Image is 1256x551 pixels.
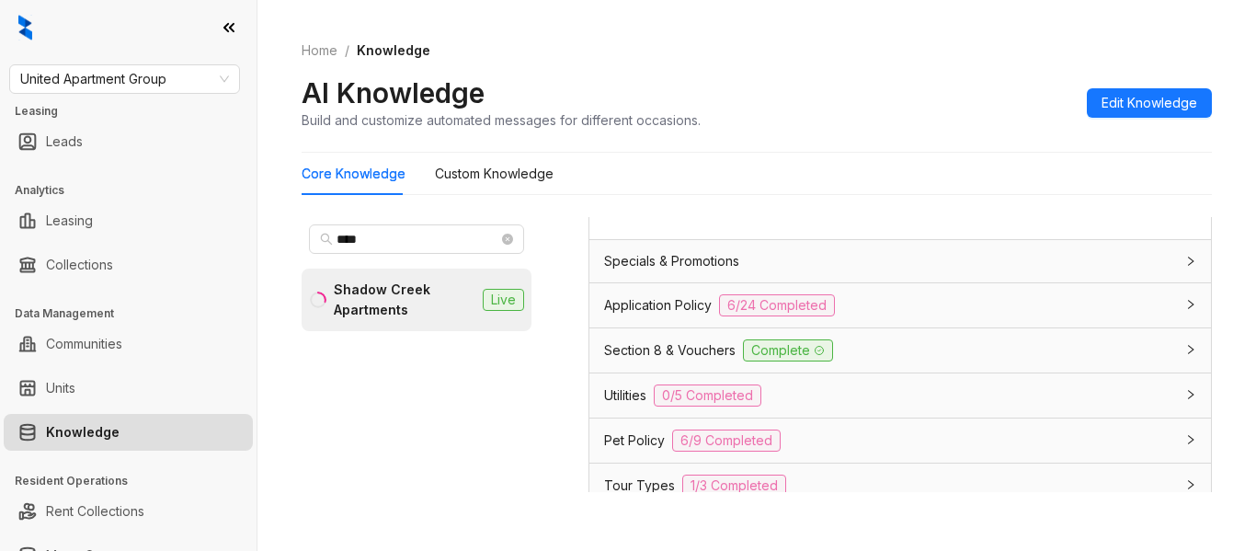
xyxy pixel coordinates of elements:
h3: Analytics [15,182,257,199]
span: collapsed [1185,299,1196,310]
a: Leasing [46,202,93,239]
span: Application Policy [604,295,712,316]
span: Pet Policy [604,430,665,451]
span: collapsed [1185,344,1196,355]
div: Pet Policy6/9 Completed [589,419,1211,463]
span: Live [483,289,524,311]
span: collapsed [1185,256,1196,267]
a: Communities [46,326,122,362]
span: collapsed [1185,479,1196,490]
div: Tour Types1/3 Completed [589,464,1211,508]
div: Shadow Creek Apartments [334,280,475,320]
li: Communities [4,326,253,362]
span: Knowledge [357,42,430,58]
span: Complete [743,339,833,362]
a: Rent Collections [46,493,144,530]
span: Edit Knowledge [1102,93,1197,113]
li: Units [4,370,253,407]
img: logo [18,15,32,40]
span: collapsed [1185,434,1196,445]
li: Collections [4,247,253,283]
a: Knowledge [46,414,120,451]
div: Utilities0/5 Completed [589,373,1211,418]
h2: AI Knowledge [302,75,485,110]
h3: Data Management [15,305,257,322]
a: Home [298,40,341,61]
div: Custom Knowledge [435,164,554,184]
a: Units [46,370,75,407]
span: close-circle [502,234,513,245]
div: Application Policy6/24 Completed [589,283,1211,327]
span: Tour Types [604,476,675,496]
span: collapsed [1185,389,1196,400]
div: Build and customize automated messages for different occasions. [302,110,701,130]
span: 6/24 Completed [719,294,835,316]
span: 1/3 Completed [682,475,786,497]
li: Leads [4,123,253,160]
span: 6/9 Completed [672,430,781,452]
div: Specials & Promotions [589,240,1211,282]
a: Leads [46,123,83,160]
span: Utilities [604,385,646,406]
a: Collections [46,247,113,283]
li: / [345,40,349,61]
li: Leasing [4,202,253,239]
span: search [320,233,333,246]
div: Section 8 & VouchersComplete [589,328,1211,373]
li: Knowledge [4,414,253,451]
button: Edit Knowledge [1087,88,1212,118]
span: United Apartment Group [20,65,229,93]
span: Specials & Promotions [604,251,739,271]
div: Core Knowledge [302,164,405,184]
span: Section 8 & Vouchers [604,340,736,361]
h3: Resident Operations [15,473,257,489]
span: 0/5 Completed [654,385,761,407]
h3: Leasing [15,103,257,120]
li: Rent Collections [4,493,253,530]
